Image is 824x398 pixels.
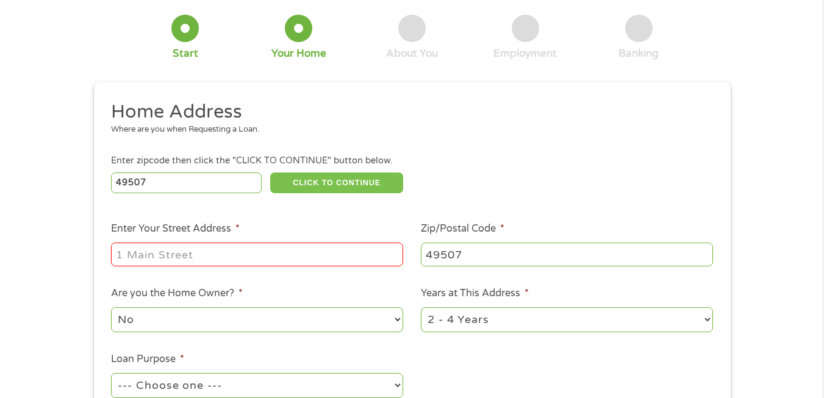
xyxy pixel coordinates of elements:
label: Are you the Home Owner? [111,287,243,300]
label: Enter Your Street Address [111,222,240,235]
div: Enter zipcode then click the "CLICK TO CONTINUE" button below. [111,154,712,168]
div: Employment [493,47,557,60]
div: Start [173,47,198,60]
input: Enter Zipcode (e.g 01510) [111,172,262,193]
div: Where are you when Requesting a Loan. [111,124,704,136]
h2: Home Address [111,100,704,124]
div: About You [386,47,438,60]
button: CLICK TO CONTINUE [270,172,403,193]
div: Banking [618,47,659,60]
div: Your Home [271,47,326,60]
label: Loan Purpose [111,353,184,366]
label: Years at This Address [421,287,529,300]
input: 1 Main Street [111,243,403,266]
label: Zip/Postal Code [421,222,504,235]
